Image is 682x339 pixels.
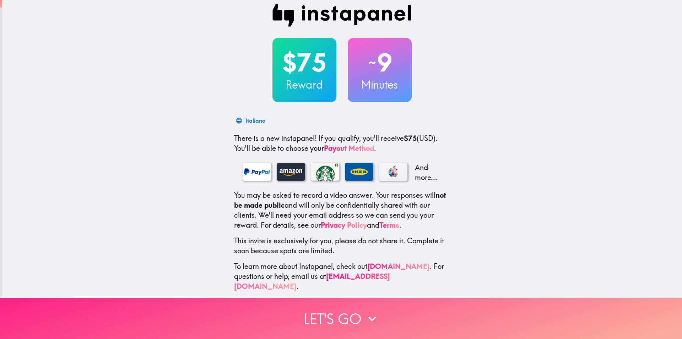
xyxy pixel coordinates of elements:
a: [DOMAIN_NAME] [367,262,430,271]
div: Italiano [245,116,265,126]
a: Payout Method [324,144,374,153]
a: Terms [379,221,399,229]
b: $75 [404,134,417,143]
p: And more... [413,163,442,182]
p: If you qualify, you'll receive (USD) . You'll be able to choose your . [234,133,450,153]
p: To learn more about Instapanel, check out . For questions or help, email us at . [234,261,450,291]
span: ~ [367,52,377,73]
a: Privacy Policy [321,221,367,229]
span: There is a new instapanel! [234,134,317,143]
h3: Minutes [348,77,412,92]
h2: 9 [348,48,412,77]
b: not be made public [234,191,446,210]
p: This invite is exclusively for you, please do not share it. Complete it soon because spots are li... [234,236,450,256]
p: You may be asked to record a video answer. Your responses will and will only be confidentially sh... [234,190,450,230]
button: Italiano [234,113,268,128]
a: [EMAIL_ADDRESS][DOMAIN_NAME] [234,272,390,291]
h3: Reward [272,77,336,92]
h2: $75 [272,48,336,77]
img: Instapanel [272,4,412,27]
